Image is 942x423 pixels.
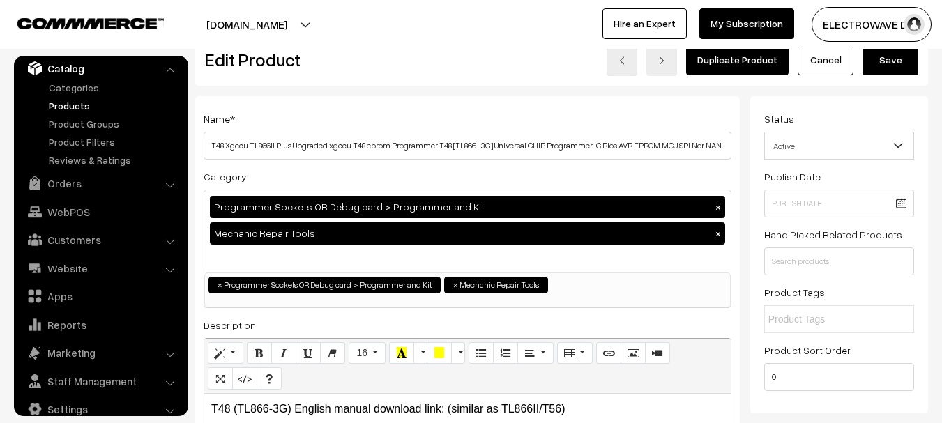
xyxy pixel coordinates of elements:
[17,312,183,337] a: Reports
[645,342,670,364] button: Video
[453,279,458,291] span: ×
[712,227,724,240] button: ×
[45,134,183,149] a: Product Filters
[257,367,282,390] button: Help
[17,199,183,224] a: WebPOS
[764,247,914,275] input: Search products
[45,116,183,131] a: Product Groups
[764,227,902,242] label: Hand Picked Related Products
[764,132,914,160] span: Active
[863,45,918,75] button: Save
[45,80,183,95] a: Categories
[764,111,794,126] label: Status
[271,342,296,364] button: Italic (CTRL+I)
[356,347,367,358] span: 16
[596,342,621,364] button: Link (CTRL+K)
[232,367,257,390] button: Code View
[904,14,925,35] img: user
[798,45,853,75] a: Cancel
[812,7,932,42] button: ELECTROWAVE DE…
[349,342,386,364] button: Font Size
[211,401,724,417] p: T48 (TL866-3G) English manual download link: (similar as TL866II/T56)
[204,169,247,184] label: Category
[764,285,825,300] label: Product Tags
[686,45,789,75] a: Duplicate Product
[204,318,256,332] label: Description
[320,342,345,364] button: Remove Font Style (CTRL+\)
[45,153,183,167] a: Reviews & Ratings
[247,342,272,364] button: Bold (CTRL+B)
[602,8,687,39] a: Hire an Expert
[712,201,724,213] button: ×
[208,367,233,390] button: Full Screen
[768,312,890,327] input: Product Tags
[17,171,183,196] a: Orders
[469,342,494,364] button: Unordered list (CTRL+SHIFT+NUM7)
[451,342,465,364] button: More Color
[17,56,183,81] a: Catalog
[389,342,414,364] button: Recent Color
[764,343,851,357] label: Product Sort Order
[17,14,139,31] a: COMMMERCE
[204,111,235,126] label: Name
[17,227,183,252] a: Customers
[210,222,725,245] div: Mechanic Repair Tools
[699,8,794,39] a: My Subscription
[17,340,183,365] a: Marketing
[45,98,183,113] a: Products
[493,342,518,364] button: Ordered list (CTRL+SHIFT+NUM8)
[764,363,914,391] input: Enter Number
[517,342,553,364] button: Paragraph
[621,342,646,364] button: Picture
[208,277,441,293] li: Programmer Sockets OR Debug card > Programmer and Kit
[557,342,593,364] button: Table
[218,279,222,291] span: ×
[17,256,183,281] a: Website
[427,342,452,364] button: Background Color
[444,277,548,293] li: Mechanic Repair Tools
[204,132,731,160] input: Name
[208,342,243,364] button: Style
[296,342,321,364] button: Underline (CTRL+U)
[210,196,725,218] div: Programmer Sockets OR Debug card > Programmer and Kit
[764,169,821,184] label: Publish Date
[158,7,336,42] button: [DOMAIN_NAME]
[764,190,914,217] input: Publish Date
[17,18,164,29] img: COMMMERCE
[658,56,666,65] img: right-arrow.png
[765,134,913,158] span: Active
[17,397,183,422] a: Settings
[17,369,183,394] a: Staff Management
[17,284,183,309] a: Apps
[618,56,626,65] img: left-arrow.png
[413,342,427,364] button: More Color
[205,49,490,70] h2: Edit Product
